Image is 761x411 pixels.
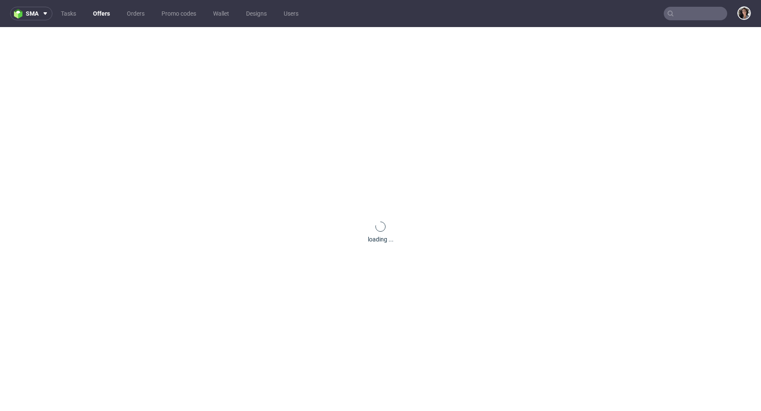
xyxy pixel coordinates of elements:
[208,7,234,20] a: Wallet
[241,7,272,20] a: Designs
[279,7,304,20] a: Users
[368,235,394,244] div: loading ...
[122,7,150,20] a: Orders
[14,9,26,19] img: logo
[156,7,201,20] a: Promo codes
[56,7,81,20] a: Tasks
[88,7,115,20] a: Offers
[738,7,750,19] img: Moreno Martinez Cristina
[10,7,52,20] button: sma
[26,11,38,16] span: sma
